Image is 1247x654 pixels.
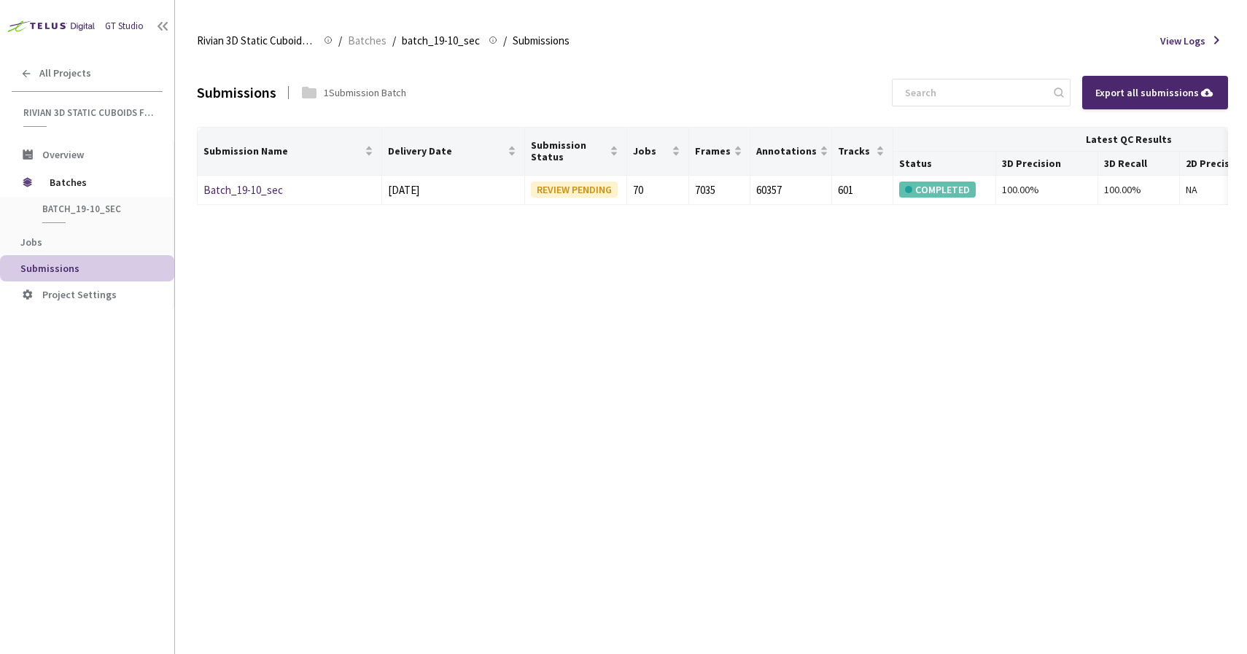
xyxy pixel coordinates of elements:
th: Submission Status [525,128,627,176]
span: batch_19-10_sec [402,32,480,50]
div: GT Studio [105,19,144,34]
div: 70 [633,182,682,199]
li: / [392,32,396,50]
th: Status [893,152,995,176]
span: Project Settings [42,288,117,301]
div: [DATE] [388,182,518,199]
th: Annotations [750,128,832,176]
span: All Projects [39,67,91,79]
span: Batches [348,32,386,50]
th: Frames [689,128,750,176]
span: Jobs [633,145,668,157]
div: 100.00% [1104,182,1173,198]
span: Submissions [513,32,570,50]
div: REVIEW PENDING [531,182,618,198]
span: batch_19-10_sec [42,203,150,215]
li: / [503,32,507,50]
span: Batches [50,168,149,197]
th: 3D Precision [996,152,1098,176]
span: Overview [42,148,84,161]
a: Batch_19-10_sec [203,183,283,197]
div: 1 Submission Batch [324,85,406,101]
li: / [338,32,342,50]
div: COMPLETED [899,182,976,198]
span: Submission Name [203,145,362,157]
span: Tracks [838,145,873,157]
div: 7035 [695,182,744,199]
span: View Logs [1160,33,1205,49]
th: Tracks [832,128,893,176]
input: Search [896,79,1052,106]
th: Delivery Date [382,128,525,176]
div: Submissions [197,81,276,104]
div: 100.00% [1002,182,1092,198]
span: Submission Status [531,139,607,163]
th: Jobs [627,128,688,176]
span: Rivian 3D Static Cuboids fixed[2024-25] [197,32,315,50]
span: Jobs [20,235,42,249]
span: Frames [695,145,731,157]
a: Batches [345,32,389,48]
div: 601 [838,182,887,199]
th: Submission Name [198,128,382,176]
span: Submissions [20,262,79,275]
div: 60357 [756,182,825,199]
th: 3D Recall [1098,152,1180,176]
div: Export all submissions [1095,85,1215,101]
span: Annotations [756,145,817,157]
span: Delivery Date [388,145,505,157]
span: Rivian 3D Static Cuboids fixed[2024-25] [23,106,154,119]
